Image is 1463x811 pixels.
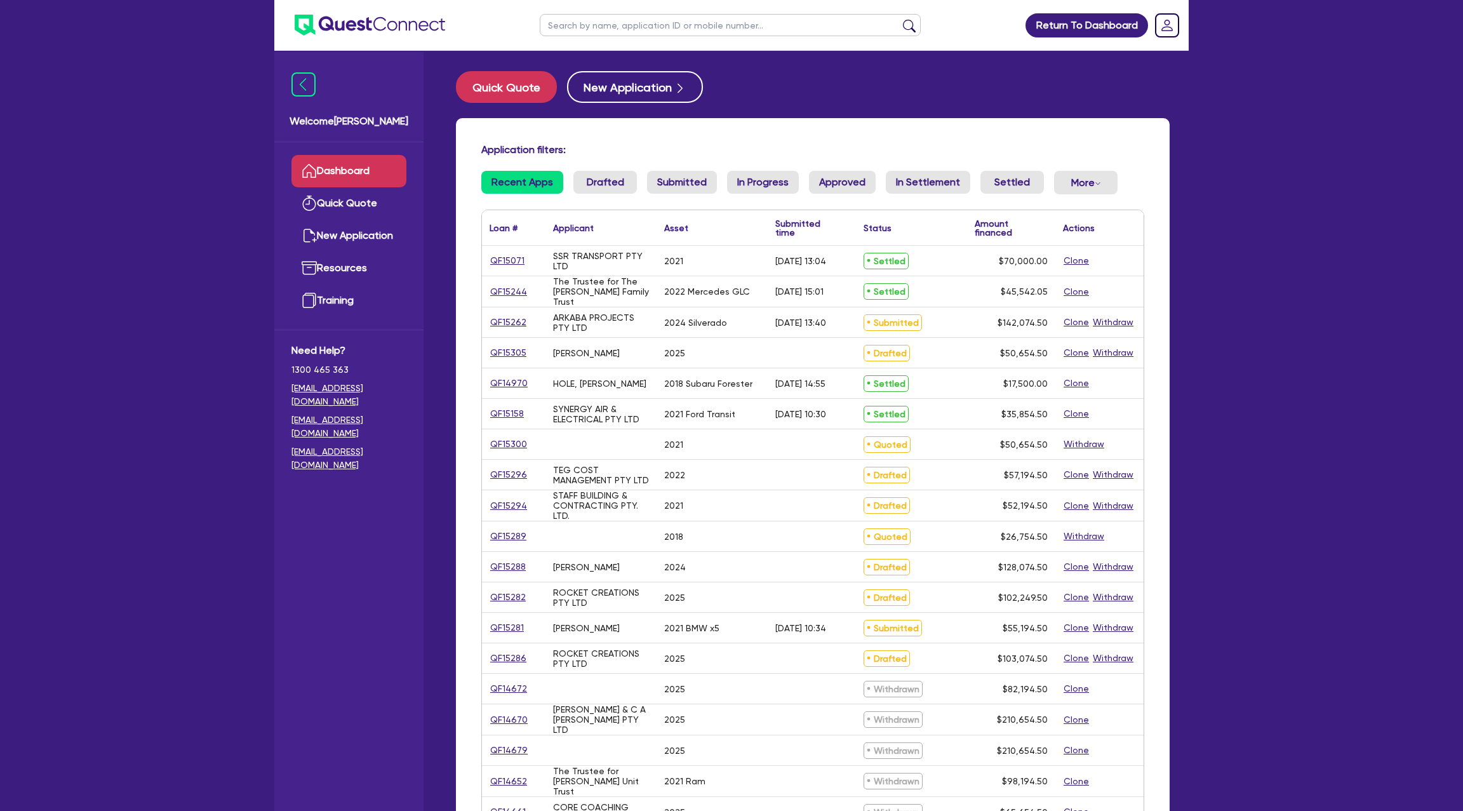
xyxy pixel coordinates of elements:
span: $57,194.50 [1004,470,1048,480]
div: The Trustee for [PERSON_NAME] Unit Trust [553,766,649,796]
a: QF15305 [490,345,527,360]
button: Clone [1063,774,1090,789]
div: Status [864,224,892,232]
button: Clone [1063,345,1090,360]
span: Submitted [864,314,922,331]
button: Withdraw [1063,529,1105,544]
div: HOLE, [PERSON_NAME] [553,379,646,389]
a: QF14652 [490,774,528,789]
a: QF15288 [490,560,526,574]
a: QF15289 [490,529,527,544]
h4: Application filters: [481,144,1144,156]
div: Submitted time [775,219,837,237]
span: $26,754.50 [1001,532,1048,542]
a: Dropdown toggle [1151,9,1184,42]
div: SSR TRANSPORT PTY LTD [553,251,649,271]
div: Loan # [490,224,518,232]
button: Clone [1063,681,1090,696]
div: 2021 [664,500,683,511]
button: Withdraw [1092,620,1134,635]
span: Withdrawn [864,711,923,728]
button: Withdraw [1092,315,1134,330]
div: STAFF BUILDING & CONTRACTING PTY. LTD. [553,490,649,521]
span: Drafted [864,345,910,361]
span: $210,654.50 [997,714,1048,725]
button: Clone [1063,620,1090,635]
a: In Progress [727,171,799,194]
span: $70,000.00 [999,256,1048,266]
span: $52,194.50 [1003,500,1048,511]
div: 2021 Ram [664,776,705,786]
a: QF15281 [490,620,524,635]
div: 2021 Ford Transit [664,409,735,419]
div: [DATE] 13:40 [775,318,826,328]
span: Submitted [864,620,922,636]
span: $102,249.50 [998,593,1048,603]
div: ARKABA PROJECTS PTY LTD [553,312,649,333]
a: In Settlement [886,171,970,194]
div: [DATE] 15:01 [775,286,824,297]
div: Asset [664,224,688,232]
div: [DATE] 13:04 [775,256,826,266]
a: QF15300 [490,437,528,452]
button: Clone [1063,376,1090,391]
span: Drafted [864,467,910,483]
button: Clone [1063,651,1090,666]
button: Withdraw [1092,499,1134,513]
a: Recent Apps [481,171,563,194]
button: Clone [1063,467,1090,482]
span: Welcome [PERSON_NAME] [290,114,408,129]
span: Withdrawn [864,773,923,789]
a: [EMAIL_ADDRESS][DOMAIN_NAME] [291,445,406,472]
a: QF15071 [490,253,525,268]
button: Clone [1063,713,1090,727]
div: Applicant [553,224,594,232]
span: Drafted [864,650,910,667]
div: 2024 [664,562,686,572]
div: [PERSON_NAME] [553,562,620,572]
div: 2024 Silverado [664,318,727,328]
div: SYNERGY AIR & ELECTRICAL PTY LTD [553,404,649,424]
div: [DATE] 10:34 [775,623,826,633]
span: Quoted [864,528,911,545]
button: Clone [1063,560,1090,574]
span: Withdrawn [864,742,923,759]
a: QF14670 [490,713,528,727]
span: Withdrawn [864,681,923,697]
span: $103,074.50 [998,653,1048,664]
span: Settled [864,406,909,422]
span: $35,854.50 [1001,409,1048,419]
div: [PERSON_NAME] [553,623,620,633]
a: Return To Dashboard [1025,13,1148,37]
div: 2025 [664,653,685,664]
button: Clone [1063,406,1090,421]
img: resources [302,260,317,276]
div: ROCKET CREATIONS PTY LTD [553,648,649,669]
span: Drafted [864,497,910,514]
a: QF15244 [490,285,528,299]
div: 2021 [664,256,683,266]
div: 2022 Mercedes GLC [664,286,750,297]
button: Withdraw [1092,560,1134,574]
a: QF14679 [490,743,528,758]
a: QF15296 [490,467,528,482]
span: Quoted [864,436,911,453]
a: QF15294 [490,499,528,513]
span: 1300 465 363 [291,363,406,377]
span: $45,542.05 [1001,286,1048,297]
a: Settled [980,171,1044,194]
div: 2018 Subaru Forester [664,379,752,389]
div: 2025 [664,684,685,694]
div: 2025 [664,348,685,358]
input: Search by name, application ID or mobile number... [540,14,921,36]
div: 2021 [664,439,683,450]
a: Training [291,285,406,317]
a: QF15158 [490,406,524,421]
span: $50,654.50 [1000,439,1048,450]
button: Clone [1063,743,1090,758]
span: $98,194.50 [1002,776,1048,786]
span: $55,194.50 [1003,623,1048,633]
button: Clone [1063,285,1090,299]
a: QF14672 [490,681,528,696]
div: 2025 [664,746,685,756]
